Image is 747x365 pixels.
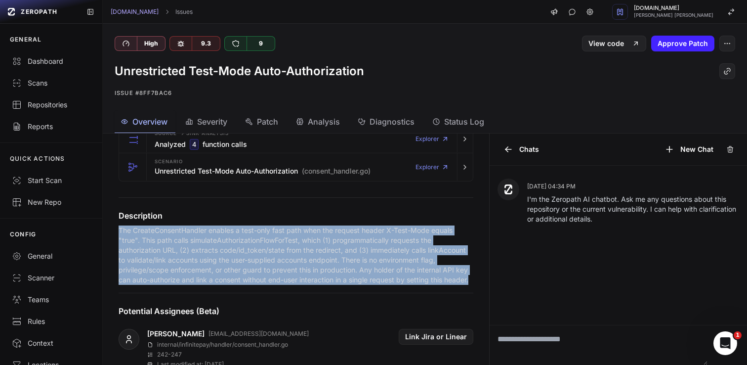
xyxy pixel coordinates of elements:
[111,8,159,16] a: [DOMAIN_NAME]
[12,317,90,326] div: Rules
[155,139,247,150] h3: Analyzed function calls
[582,36,646,51] a: View code
[12,56,90,66] div: Dashboard
[12,78,90,88] div: Scans
[111,8,193,16] nav: breadcrumb
[157,341,288,349] p: internal/infinitepay/handler/consent_handler.go
[208,330,309,338] p: [EMAIL_ADDRESS][DOMAIN_NAME]
[415,157,449,177] a: Explorer
[175,8,193,16] a: Issues
[137,37,165,50] div: High
[192,37,220,50] div: 9.3
[12,251,90,261] div: General
[147,329,205,339] a: [PERSON_NAME]
[157,351,182,359] p: 242 - 247
[12,338,90,348] div: Context
[302,166,371,176] span: (consent_handler.go)
[155,166,371,176] h3: Unrestricted Test-Mode Auto-Authorization
[4,4,79,20] a: ZEROPATH
[257,116,278,128] span: Patch
[12,176,90,185] div: Start Scan
[12,273,90,283] div: Scanner
[119,226,473,285] p: The CreateConsentHandler enables a test-only fast path when the request header X-Test-Mode equals...
[132,116,167,128] span: Overview
[12,295,90,305] div: Teams
[444,116,484,128] span: Status Log
[10,230,36,238] p: CONFIG
[12,197,90,207] div: New Repo
[119,210,473,222] h4: Description
[119,305,473,317] h4: Potential Assignees (Beta)
[634,13,713,18] span: [PERSON_NAME] [PERSON_NAME]
[197,116,227,128] span: Severity
[190,139,199,150] code: 4
[713,331,737,355] iframe: Intercom live chat
[399,329,473,345] button: Link Jira or Linear
[370,116,415,128] span: Diagnostics
[115,87,735,99] p: Issue #8ff7bac6
[119,125,473,153] button: Source -> Sink Analysis Analyzed 4 function calls Explorer
[10,36,41,44] p: GENERAL
[498,141,545,157] button: Chats
[115,63,364,79] h1: Unrestricted Test-Mode Auto-Authorization
[155,159,183,164] span: Scenario
[527,182,739,190] p: [DATE] 04:34 PM
[659,141,719,157] button: New Chat
[12,100,90,110] div: Repositories
[308,116,340,128] span: Analysis
[415,129,449,149] a: Explorer
[164,8,170,15] svg: chevron right,
[119,153,473,181] button: Scenario Unrestricted Test-Mode Auto-Authorization (consent_handler.go) Explorer
[734,331,742,339] span: 1
[247,37,275,50] div: 9
[12,122,90,132] div: Reports
[21,8,57,16] span: ZEROPATH
[651,36,714,51] button: Approve Patch
[10,155,65,163] p: QUICK ACTIONS
[634,5,713,11] span: [DOMAIN_NAME]
[527,194,739,224] p: I'm the Zeropath AI chatbot. Ask me any questions about this repository or the current vulnerabil...
[503,184,513,194] img: Zeropath AI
